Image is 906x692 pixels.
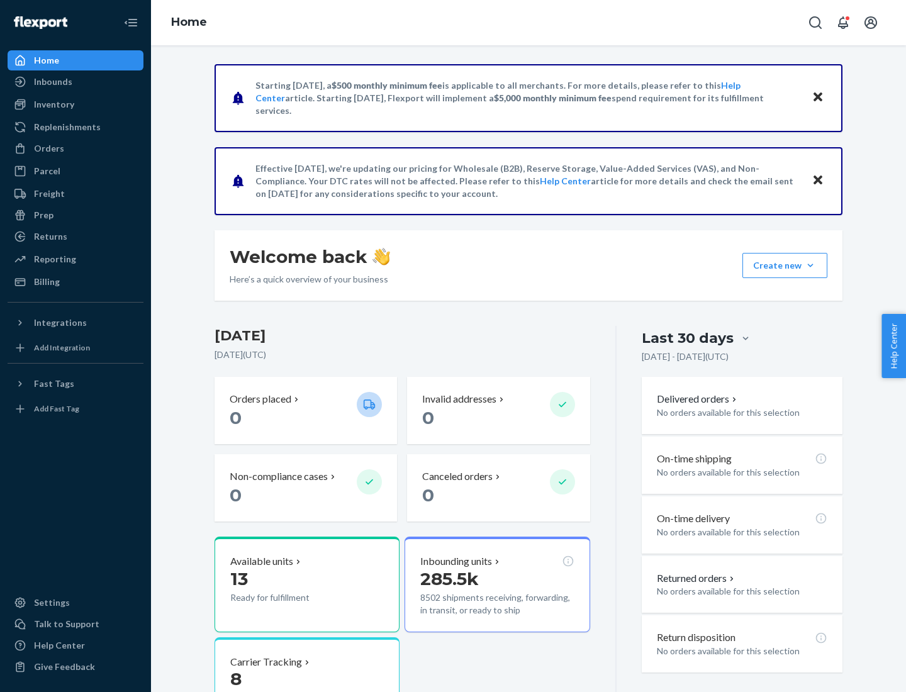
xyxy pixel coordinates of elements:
[810,172,826,190] button: Close
[657,645,827,657] p: No orders available for this selection
[230,484,242,506] span: 0
[230,554,293,569] p: Available units
[230,568,248,589] span: 13
[372,248,390,265] img: hand-wave emoji
[34,403,79,414] div: Add Fast Tag
[118,10,143,35] button: Close Navigation
[8,138,143,159] a: Orders
[215,377,397,444] button: Orders placed 0
[657,526,827,539] p: No orders available for this selection
[657,406,827,419] p: No orders available for this selection
[642,350,729,363] p: [DATE] - [DATE] ( UTC )
[34,75,72,88] div: Inbounds
[422,469,493,484] p: Canceled orders
[34,276,60,288] div: Billing
[810,89,826,107] button: Close
[8,313,143,333] button: Integrations
[8,94,143,114] a: Inventory
[34,142,64,155] div: Orders
[230,591,347,604] p: Ready for fulfillment
[34,253,76,265] div: Reporting
[420,554,492,569] p: Inbounding units
[657,571,737,586] button: Returned orders
[34,342,90,353] div: Add Integration
[540,176,591,186] a: Help Center
[171,15,207,29] a: Home
[34,230,67,243] div: Returns
[657,511,730,526] p: On-time delivery
[8,657,143,677] button: Give Feedback
[255,79,800,117] p: Starting [DATE], a is applicable to all merchants. For more details, please refer to this article...
[8,338,143,358] a: Add Integration
[8,399,143,419] a: Add Fast Tag
[34,121,101,133] div: Replenishments
[657,466,827,479] p: No orders available for this selection
[34,165,60,177] div: Parcel
[230,407,242,428] span: 0
[8,117,143,137] a: Replenishments
[215,537,400,632] button: Available units13Ready for fulfillment
[742,253,827,278] button: Create new
[161,4,217,41] ol: breadcrumbs
[407,377,590,444] button: Invalid addresses 0
[657,392,739,406] button: Delivered orders
[230,655,302,669] p: Carrier Tracking
[230,668,242,689] span: 8
[422,392,496,406] p: Invalid addresses
[494,92,612,103] span: $5,000 monthly minimum fee
[230,245,390,268] h1: Welcome back
[34,209,53,221] div: Prep
[332,80,442,91] span: $500 monthly minimum fee
[230,273,390,286] p: Here’s a quick overview of your business
[8,50,143,70] a: Home
[830,10,856,35] button: Open notifications
[8,249,143,269] a: Reporting
[34,187,65,200] div: Freight
[34,377,74,390] div: Fast Tags
[230,392,291,406] p: Orders placed
[858,10,883,35] button: Open account menu
[34,98,74,111] div: Inventory
[34,639,85,652] div: Help Center
[657,630,735,645] p: Return disposition
[8,635,143,656] a: Help Center
[657,585,827,598] p: No orders available for this selection
[803,10,828,35] button: Open Search Box
[34,618,99,630] div: Talk to Support
[8,374,143,394] button: Fast Tags
[657,452,732,466] p: On-time shipping
[8,161,143,181] a: Parcel
[8,614,143,634] a: Talk to Support
[8,205,143,225] a: Prep
[34,316,87,329] div: Integrations
[34,596,70,609] div: Settings
[420,568,479,589] span: 285.5k
[14,16,67,29] img: Flexport logo
[215,326,590,346] h3: [DATE]
[8,184,143,204] a: Freight
[34,54,59,67] div: Home
[34,661,95,673] div: Give Feedback
[422,484,434,506] span: 0
[420,591,574,617] p: 8502 shipments receiving, forwarding, in transit, or ready to ship
[8,72,143,92] a: Inbounds
[8,593,143,613] a: Settings
[255,162,800,200] p: Effective [DATE], we're updating our pricing for Wholesale (B2B), Reserve Storage, Value-Added Se...
[215,454,397,522] button: Non-compliance cases 0
[8,226,143,247] a: Returns
[881,314,906,378] button: Help Center
[215,349,590,361] p: [DATE] ( UTC )
[230,469,328,484] p: Non-compliance cases
[422,407,434,428] span: 0
[405,537,590,632] button: Inbounding units285.5k8502 shipments receiving, forwarding, in transit, or ready to ship
[407,454,590,522] button: Canceled orders 0
[642,328,734,348] div: Last 30 days
[8,272,143,292] a: Billing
